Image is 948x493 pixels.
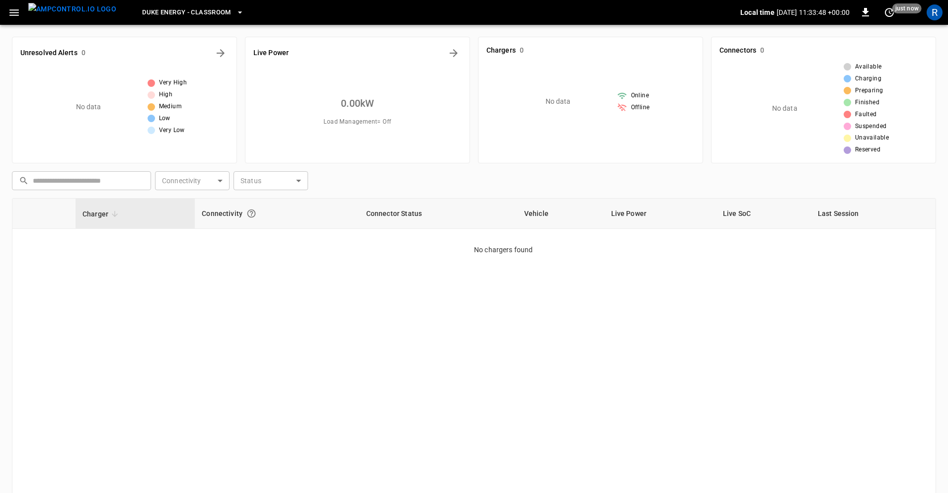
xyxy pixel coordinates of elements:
span: Online [631,91,649,101]
span: Available [855,62,882,72]
span: Charging [855,74,881,84]
button: All Alerts [213,45,229,61]
span: Load Management = Off [323,117,391,127]
span: Very High [159,78,187,88]
p: [DATE] 11:33:48 +00:00 [777,7,850,17]
span: Offline [631,103,650,113]
h6: 0 [520,45,524,56]
th: Connector Status [359,199,517,229]
span: Very Low [159,126,185,136]
h6: Chargers [486,45,516,56]
span: Charger [82,208,121,220]
div: Connectivity [202,205,352,222]
p: No data [76,102,101,112]
th: Vehicle [517,199,604,229]
h6: 0 [760,45,764,56]
span: Reserved [855,145,880,155]
span: Faulted [855,110,877,120]
button: Connection between the charger and our software. [242,205,260,222]
h6: Connectors [719,45,756,56]
p: No data [772,103,797,114]
span: Finished [855,98,879,108]
p: No chargers found [474,229,936,255]
h6: 0 [81,48,85,59]
span: just now [892,3,922,13]
th: Live SoC [716,199,811,229]
button: set refresh interval [881,4,897,20]
p: No data [546,96,571,107]
span: Low [159,114,170,124]
h6: Live Power [253,48,289,59]
h6: 0.00 kW [341,95,375,111]
button: Energy Overview [446,45,462,61]
span: Suspended [855,122,887,132]
button: Duke Energy - Classroom [138,3,248,22]
span: Preparing [855,86,883,96]
div: profile-icon [927,4,943,20]
img: ampcontrol.io logo [28,3,116,15]
span: Medium [159,102,182,112]
th: Last Session [811,199,936,229]
span: Duke Energy - Classroom [142,7,231,18]
p: Local time [740,7,775,17]
span: Unavailable [855,133,889,143]
span: High [159,90,173,100]
th: Live Power [604,199,716,229]
h6: Unresolved Alerts [20,48,78,59]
